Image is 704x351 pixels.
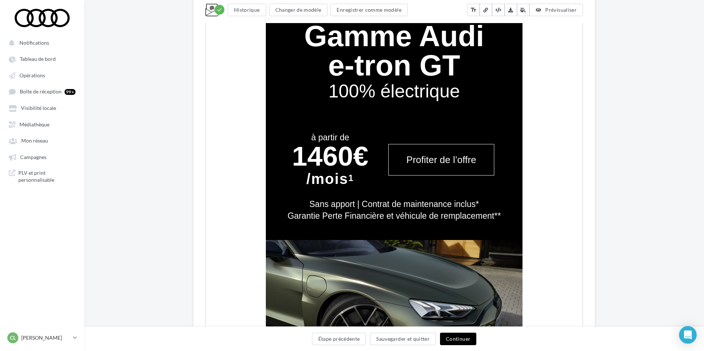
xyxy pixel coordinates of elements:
[529,4,583,16] button: Prévisualiser
[6,331,78,345] a: Cl [PERSON_NAME]
[4,150,80,163] a: Campagnes
[228,4,266,16] button: Historique
[440,333,476,345] button: Continuer
[679,326,697,344] div: Open Intercom Messenger
[269,4,328,16] button: Changer de modèle
[4,134,80,147] a: Mon réseau
[21,105,56,111] span: Visibilité locale
[60,22,316,41] img: Audi Business
[4,52,80,65] a: Tableau de bord
[20,154,47,160] span: Campagnes
[4,36,77,49] button: Notifications
[139,7,237,12] b: Offrez à votre activité le meilleur de la mobilité.
[19,40,49,46] span: Notifications
[370,333,436,345] button: Sauvegarder et quitter
[21,138,48,144] span: Mon réseau
[21,334,70,341] p: [PERSON_NAME]
[142,14,235,18] font: Pour voir une version en ligne de cet email,
[65,89,76,95] div: 99+
[545,7,577,13] span: Prévisualiser
[20,56,56,62] span: Tableau de bord
[19,72,45,78] span: Opérations
[20,89,62,95] span: Boîte de réception
[4,85,80,98] a: Boîte de réception 99+
[19,121,49,128] span: Médiathèque
[10,334,16,341] span: Cl
[214,5,224,15] div: Modifications enregistrées
[217,14,235,18] a: cliquez-ici
[4,69,80,82] a: Opérations
[470,6,477,14] i: text_fields
[217,7,222,12] i: check
[312,333,366,345] button: Étape précédente
[4,118,80,131] a: Médiathèque
[4,101,80,114] a: Visibilité locale
[467,4,480,16] button: text_fields
[4,166,80,186] a: PLV et print personnalisable
[330,4,407,16] button: Enregistrer comme modèle
[18,169,76,184] span: PLV et print personnalisable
